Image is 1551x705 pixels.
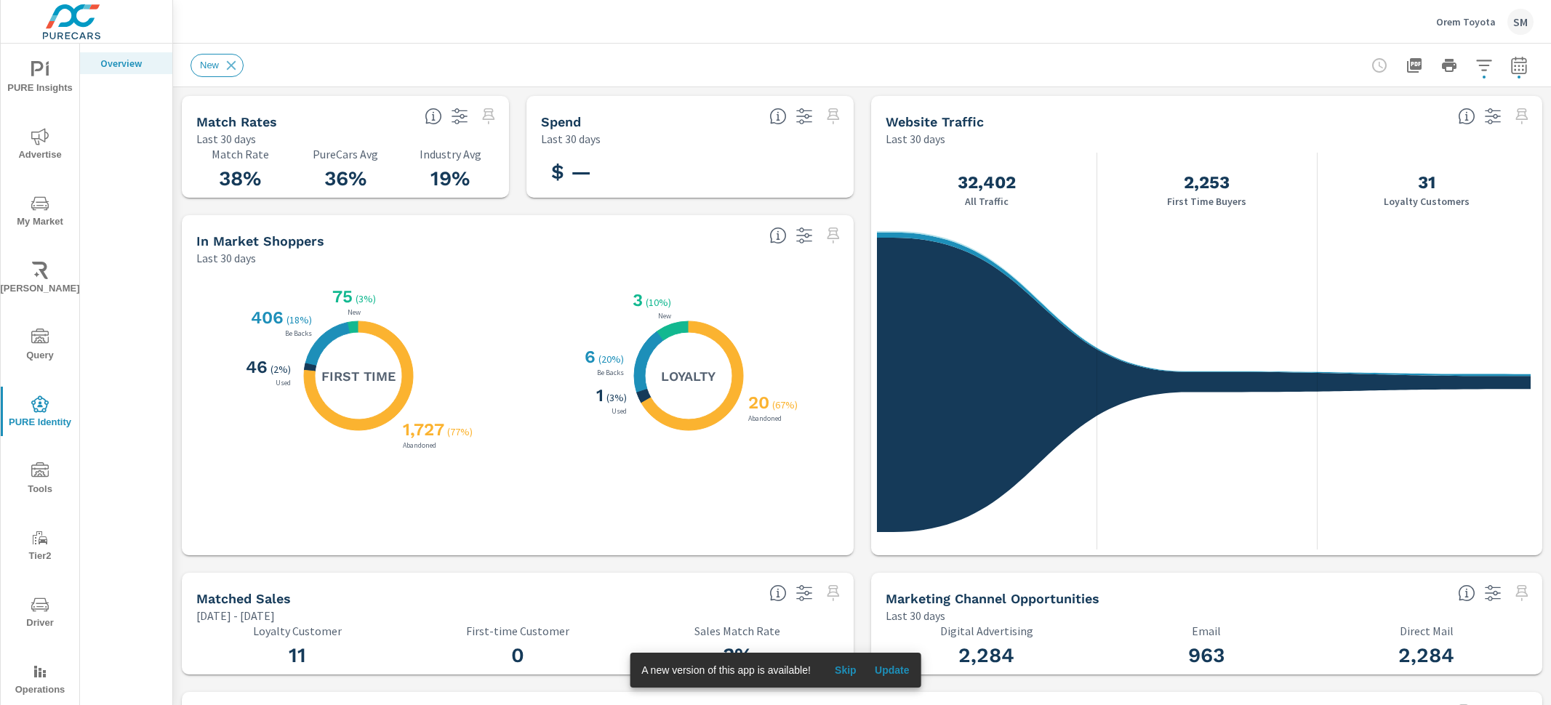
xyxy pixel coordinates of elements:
[822,658,869,682] button: Skip
[886,130,945,148] p: Last 30 days
[286,313,315,326] p: ( 18% )
[243,357,268,377] h3: 46
[655,313,674,320] p: New
[270,363,294,376] p: ( 2% )
[1510,105,1534,128] span: Select a preset date range to save this widget
[1470,51,1499,80] button: Apply Filters
[1507,9,1534,35] div: SM
[593,385,604,406] h3: 1
[609,408,630,415] p: Used
[541,130,601,148] p: Last 30 days
[5,329,75,364] span: Query
[1510,581,1534,605] span: Select a preset date range to save this widget
[822,224,845,247] span: Select a preset date range to save this widget
[5,529,75,565] span: Tier2
[406,148,494,161] p: Industry Avg
[248,307,284,328] h3: 406
[5,395,75,431] span: PURE Identity
[822,581,845,605] span: Select a preset date range to save this widget
[5,61,75,97] span: PURE Insights
[1435,51,1464,80] button: Print Report
[345,309,364,316] p: New
[302,166,390,191] h3: 36%
[1436,15,1496,28] p: Orem Toyota
[196,114,277,129] h5: Match Rates
[630,290,643,310] h3: 3
[196,130,256,148] p: Last 30 days
[100,56,161,70] p: Overview
[661,368,716,384] h5: Loyalty
[822,105,845,128] span: Select a preset date range to save this widget
[196,233,324,249] h5: In Market Shoppers
[1326,643,1528,668] h3: 2,284
[282,330,315,337] p: Be Backs
[606,391,630,404] p: ( 3% )
[302,148,390,161] p: PureCars Avg
[641,664,811,676] span: A new version of this app is available!
[356,292,379,305] p: ( 3% )
[886,114,984,129] h5: Website Traffic
[5,262,75,297] span: [PERSON_NAME]
[1326,624,1528,637] p: Direct Mail
[5,462,75,498] span: Tools
[400,419,444,440] h3: 1,727
[1105,624,1308,637] p: Email
[417,643,620,668] h3: 0
[5,596,75,632] span: Driver
[886,643,1089,668] h3: 2,284
[417,624,620,637] p: First-time Customer
[80,52,172,74] div: Overview
[191,54,244,77] div: New
[769,108,787,125] span: Total PureCars DigAdSpend. Data sourced directly from the Ad Platforms. Non-Purecars DigAd client...
[598,352,627,366] p: ( 20% )
[869,658,915,682] button: Update
[636,643,839,668] h3: 3%
[1400,51,1429,80] button: "Export Report to PDF"
[745,392,769,413] h3: 20
[886,591,1099,606] h5: Marketing Channel Opportunities
[772,398,801,411] p: ( 67% )
[541,114,581,129] h5: Spend
[196,249,256,267] p: Last 30 days
[321,368,396,384] h5: First Time
[477,105,500,128] span: Select a preset date range to save this widget
[1458,584,1475,602] span: Matched shoppers that can be exported to each channel type. This is targetable traffic.
[196,591,291,606] h5: Matched Sales
[196,148,284,161] p: Match Rate
[745,415,785,422] p: Abandoned
[582,347,596,367] h3: 6
[828,664,863,677] span: Skip
[196,607,275,624] p: [DATE] - [DATE]
[425,108,442,125] span: Match rate: % of Identifiable Traffic. Pure Identity avg: Avg match rate of all PURE Identity cus...
[646,296,674,309] p: ( 10% )
[196,643,399,668] h3: 11
[541,160,602,185] h3: $ —
[5,128,75,164] span: Advertise
[447,425,476,438] p: ( 77% )
[1504,51,1534,80] button: Select Date Range
[886,607,945,624] p: Last 30 days
[196,166,284,191] h3: 38%
[1458,108,1475,125] span: All traffic is the data we start with. It’s unique personas over a 30-day period. We don’t consid...
[191,60,228,70] span: New
[769,584,787,602] span: Loyalty: Matches that have purchased from the dealership before and purchased within the timefram...
[636,624,839,637] p: Sales Match Rate
[273,379,294,387] p: Used
[5,195,75,230] span: My Market
[594,369,627,376] p: Be Backs
[400,442,439,449] p: Abandoned
[769,227,787,244] span: Loyalty: Matched has purchased from the dealership before and has exhibited a preference through ...
[886,624,1089,637] p: Digital Advertising
[875,664,910,677] span: Update
[406,166,494,191] h3: 19%
[329,286,353,307] h3: 75
[196,624,399,637] p: Loyalty Customer
[1105,643,1308,668] h3: 963
[5,663,75,698] span: Operations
